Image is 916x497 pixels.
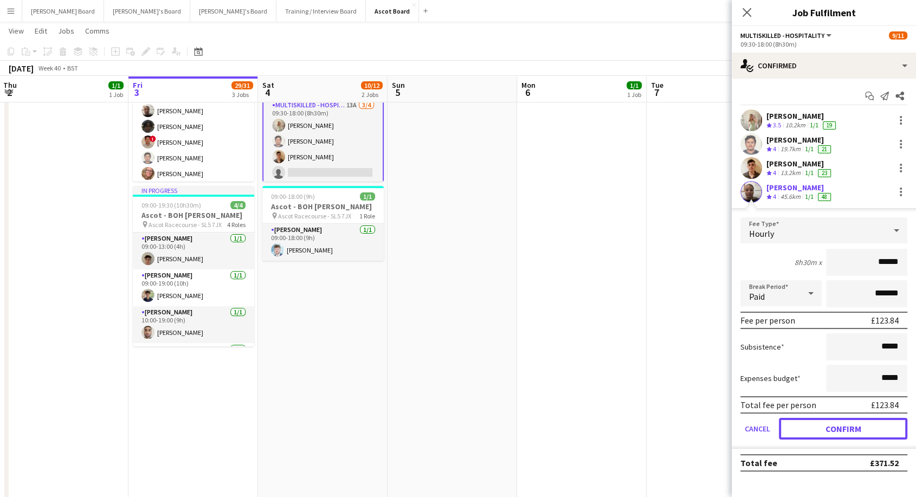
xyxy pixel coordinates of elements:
span: 1/1 [360,192,375,201]
div: 10.2km [783,121,808,130]
span: Week 40 [36,64,63,72]
span: View [9,26,24,36]
label: Subsistence [740,342,784,352]
div: 1 Job [109,91,123,99]
div: [PERSON_NAME] [766,135,833,145]
span: 10/12 [361,81,383,89]
span: 4 [773,145,776,153]
span: Mon [521,80,536,90]
label: Expenses budget [740,373,801,383]
button: Multiskilled - Hospitality [740,31,833,40]
div: £371.52 [870,457,899,468]
button: [PERSON_NAME]'s Board [104,1,190,22]
span: 1/1 [627,81,642,89]
app-skills-label: 1/1 [805,192,814,201]
span: Tue [651,80,663,90]
span: Ascot Racecourse - SL5 7JX [149,221,222,229]
div: 45.6km [778,192,803,202]
a: Edit [30,24,51,38]
a: Jobs [54,24,79,38]
span: Jobs [58,26,74,36]
div: 21 [818,145,831,153]
button: Ascot Board [366,1,419,22]
div: 3 Jobs [232,91,253,99]
app-card-role: [PERSON_NAME]1/109:00-18:00 (9h)[PERSON_NAME] [262,224,384,261]
span: 5 [390,86,405,99]
h3: Ascot - BOH [PERSON_NAME] [262,202,384,211]
span: 4 [773,169,776,177]
div: 2 Jobs [362,91,382,99]
span: Sat [262,80,274,90]
button: [PERSON_NAME]'s Board [190,1,276,22]
h3: Job Fulfilment [732,5,916,20]
span: 4 [773,192,776,201]
span: ! [150,135,156,142]
app-card-role: Multiskilled - Hospitality13A3/409:30-18:00 (8h30m)[PERSON_NAME][PERSON_NAME][PERSON_NAME] [262,98,384,184]
div: Total fee per person [740,399,816,410]
div: 48 [818,193,831,201]
app-card-role: [PERSON_NAME]1/109:00-19:00 (10h)[PERSON_NAME] [133,269,254,306]
span: Hourly [749,228,774,239]
span: Ascot Racecourse - SL5 7JX [278,212,351,220]
span: 1/1 [108,81,124,89]
div: 19.7km [778,145,803,154]
app-skills-label: 1/1 [805,145,814,153]
app-skills-label: 1/1 [805,169,814,177]
button: Training / Interview Board [276,1,366,22]
div: BST [67,64,78,72]
app-skills-label: 1/1 [810,121,818,129]
span: Edit [35,26,47,36]
div: [DATE] [9,63,34,74]
span: 3.5 [773,121,781,129]
span: 09:00-18:00 (9h) [271,192,315,201]
div: 13.2km [778,169,803,178]
span: Sun [392,80,405,90]
app-card-role: [PERSON_NAME]1/110:00-19:00 (9h)[PERSON_NAME] [133,306,254,343]
span: 3 [131,86,143,99]
span: 4 Roles [227,221,246,229]
div: Confirmed [732,53,916,79]
app-job-card: In progress09:00-19:30 (10h30m)4/4Ascot - BOH [PERSON_NAME] Ascot Racecourse - SL5 7JX4 Roles[PER... [133,186,254,346]
div: £123.84 [871,399,899,410]
span: 4/4 [230,201,246,209]
span: 6 [520,86,536,99]
button: [PERSON_NAME] Board [22,1,104,22]
span: 4 [261,86,274,99]
span: Fri [133,80,143,90]
div: £123.84 [871,315,899,326]
div: [PERSON_NAME] [766,183,833,192]
span: 2 [2,86,17,99]
span: 1 Role [359,212,375,220]
a: View [4,24,28,38]
div: 1 Job [627,91,641,99]
div: [PERSON_NAME] [766,159,833,169]
span: 7 [649,86,663,99]
span: Multiskilled - Hospitality [740,31,824,40]
div: [PERSON_NAME] [766,111,838,121]
span: 9/11 [889,31,907,40]
app-card-role: [PERSON_NAME]1/109:00-13:00 (4h)[PERSON_NAME] [133,233,254,269]
div: Total fee [740,457,777,468]
button: Confirm [779,418,907,440]
div: 8h30m x [795,257,822,267]
span: Comms [85,26,109,36]
div: Fee per person [740,315,795,326]
h3: Ascot - BOH [PERSON_NAME] [133,210,254,220]
a: Comms [81,24,114,38]
span: Paid [749,291,765,302]
app-job-card: 09:00-18:00 (9h)1/1Ascot - BOH [PERSON_NAME] Ascot Racecourse - SL5 7JX1 Role[PERSON_NAME]1/109:0... [262,186,384,261]
div: In progress [133,186,254,195]
button: Cancel [740,418,775,440]
div: 19 [823,121,836,130]
span: Thu [3,80,17,90]
span: 09:00-19:30 (10h30m) [141,201,201,209]
app-card-role: [PERSON_NAME]1/1 [133,343,254,380]
div: 09:30-18:00 (8h30m) [740,40,907,48]
span: 29/31 [231,81,253,89]
app-card-role: Multiskilled - Hospitality8/809:30-18:00 (8h30m)[PERSON_NAME]![PERSON_NAME][PERSON_NAME][PERSON_N... [133,53,254,200]
div: 23 [818,169,831,177]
